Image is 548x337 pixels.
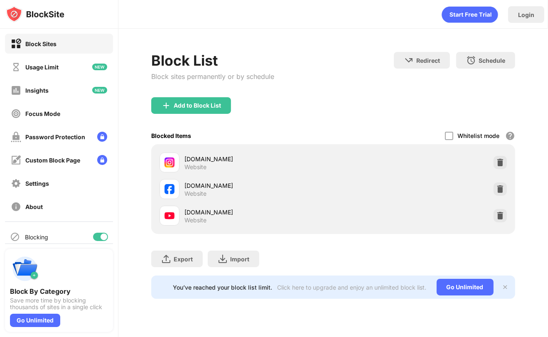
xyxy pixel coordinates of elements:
[174,102,221,109] div: Add to Block List
[173,284,273,291] div: You’ve reached your block list limit.
[184,190,206,197] div: Website
[151,52,274,69] div: Block List
[479,57,505,64] div: Schedule
[10,297,108,310] div: Save more time by blocking thousands of sites in a single click
[184,181,333,190] div: [DOMAIN_NAME]
[184,216,206,224] div: Website
[151,132,191,139] div: Blocked Items
[25,64,59,71] div: Usage Limit
[10,314,60,327] div: Go Unlimited
[11,178,21,189] img: settings-off.svg
[25,40,57,47] div: Block Sites
[437,279,494,295] div: Go Unlimited
[92,87,107,93] img: new-icon.svg
[11,85,21,96] img: insights-off.svg
[230,256,249,263] div: Import
[518,11,534,18] div: Login
[151,72,274,81] div: Block sites permanently or by schedule
[6,6,64,22] img: logo-blocksite.svg
[174,256,193,263] div: Export
[11,62,21,72] img: time-usage-off.svg
[502,284,509,290] img: x-button.svg
[165,211,174,221] img: favicons
[97,132,107,142] img: lock-menu.svg
[10,232,20,242] img: blocking-icon.svg
[165,184,174,194] img: favicons
[25,203,43,210] div: About
[11,155,21,165] img: customize-block-page-off.svg
[457,132,499,139] div: Whitelist mode
[11,39,21,49] img: block-on.svg
[25,133,85,140] div: Password Protection
[184,163,206,171] div: Website
[184,155,333,163] div: [DOMAIN_NAME]
[97,155,107,165] img: lock-menu.svg
[25,234,48,241] div: Blocking
[278,284,427,291] div: Click here to upgrade and enjoy an unlimited block list.
[92,64,107,70] img: new-icon.svg
[25,110,60,117] div: Focus Mode
[10,287,108,295] div: Block By Category
[11,132,21,142] img: password-protection-off.svg
[11,108,21,119] img: focus-off.svg
[165,157,174,167] img: favicons
[25,180,49,187] div: Settings
[25,157,80,164] div: Custom Block Page
[416,57,440,64] div: Redirect
[25,87,49,94] div: Insights
[10,254,40,284] img: push-categories.svg
[11,202,21,212] img: about-off.svg
[442,6,498,23] div: animation
[184,208,333,216] div: [DOMAIN_NAME]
